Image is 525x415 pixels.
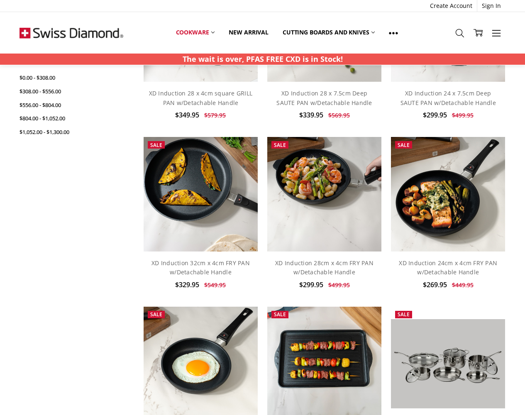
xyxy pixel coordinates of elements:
span: $349.95 [175,110,199,120]
a: XD Induction 32cm x 4cm FRY PAN w/Detachable Handle [151,259,250,276]
span: Sale [398,311,410,318]
span: Sale [398,142,410,149]
a: $0.00 - $308.00 [20,71,134,85]
span: $499.95 [452,111,474,119]
a: XD Induction 28 x 7.5cm Deep SAUTE PAN w/Detachable Handle [276,89,372,106]
span: Sale [150,142,162,149]
span: $449.95 [452,281,474,289]
img: XD Induction 24cm x 4cm FRY PAN w/Detachable Handle [391,137,505,251]
span: $549.95 [204,281,226,289]
span: Sale [274,142,286,149]
a: $1,052.00 - $1,300.00 [20,125,134,139]
p: The wait is over, PFAS FREE CXD is in Stock! [183,54,343,65]
span: $339.95 [299,110,323,120]
img: XD Induction 28cm x 4cm FRY PAN w/Detachable Handle [267,137,382,251]
span: Sale [150,311,162,318]
a: XD Induction 28 x 4cm square GRILL PAN w/Detachable Handle [149,89,253,106]
span: Sale [274,311,286,318]
a: Cutting boards and knives [276,23,382,41]
a: XD Induction 28cm x 4cm FRY PAN w/Detachable Handle [275,259,374,276]
span: $299.95 [423,110,447,120]
span: $269.95 [423,280,447,289]
img: Premium Steel DLX 6 pc cookware set; PSLASET06 [391,319,505,408]
a: $556.00 - $804.00 [20,98,134,112]
a: $804.00 - $1,052.00 [20,112,134,125]
span: $579.95 [204,111,226,119]
a: $308.00 - $556.00 [20,85,134,98]
a: Show All [382,23,405,42]
a: Cookware [169,23,222,41]
span: $299.95 [299,280,323,289]
span: $329.95 [175,280,199,289]
a: XD Induction 24 x 7.5cm Deep SAUTE PAN w/Detachable Handle [400,89,496,106]
img: Free Shipping On Every Order [20,12,123,54]
a: XD Induction 24cm x 4cm FRY PAN w/Detachable Handle [399,259,497,276]
a: New arrival [222,23,275,41]
span: $569.95 [328,111,350,119]
span: $499.95 [328,281,350,289]
img: XD Induction 32cm x 4cm FRY PAN w/Detachable Handle [144,137,258,251]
